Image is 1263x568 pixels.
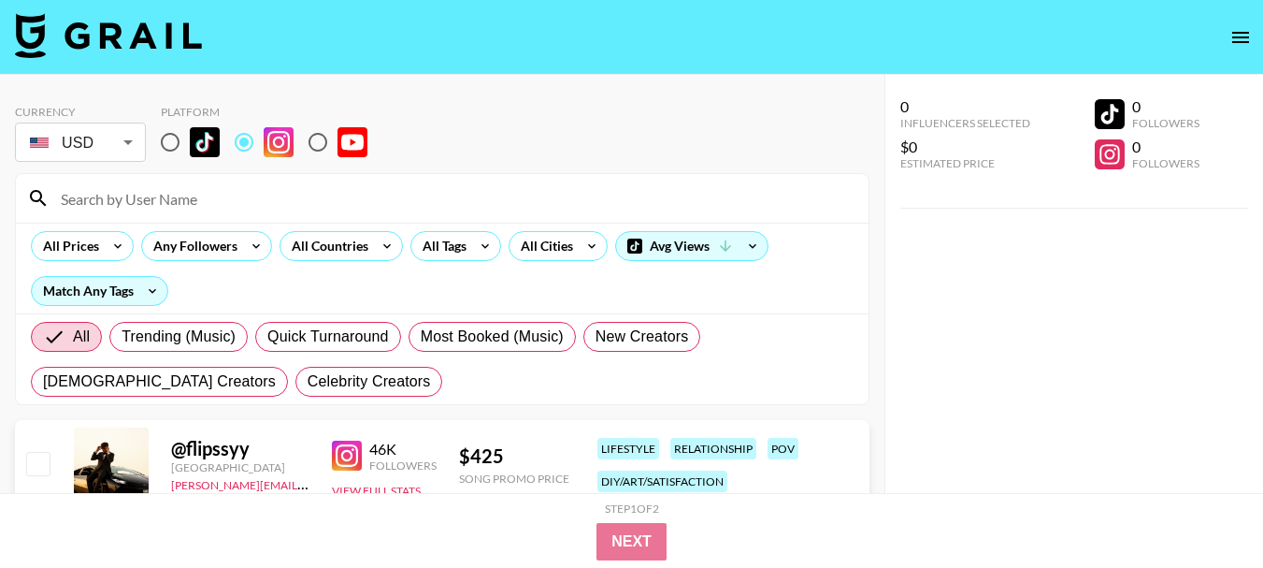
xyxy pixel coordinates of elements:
img: Grail Talent [15,13,202,58]
span: Trending (Music) [122,326,236,348]
div: 46K [369,440,437,459]
div: Step 1 of 2 [605,502,659,516]
div: lifestyle [597,438,659,459]
div: $0 [900,138,1030,156]
a: [PERSON_NAME][EMAIL_ADDRESS][DOMAIN_NAME] [171,474,448,492]
div: relationship [670,438,756,459]
span: Quick Turnaround [267,326,389,348]
div: 0 [1132,97,1199,116]
div: $ 425 [459,444,569,468]
div: 0 [1132,138,1199,156]
div: Followers [1132,156,1199,170]
iframe: Drift Widget Chat Controller [1170,474,1241,546]
div: USD [19,126,142,159]
div: @ flipssyy [171,437,309,460]
span: Most Booked (Music) [421,326,564,348]
div: Followers [1132,116,1199,130]
button: Next [596,523,667,561]
img: YouTube [337,127,367,157]
img: Instagram [264,127,294,157]
div: [GEOGRAPHIC_DATA] [171,460,309,474]
div: All Prices [32,232,103,260]
div: Platform [161,105,382,119]
span: [DEMOGRAPHIC_DATA] Creators [43,371,276,393]
div: pov [768,438,798,459]
img: TikTok [190,127,220,157]
button: View Full Stats [332,484,421,498]
div: All Tags [411,232,470,260]
input: Search by User Name [50,183,857,213]
div: Song Promo Price [459,472,569,486]
div: Influencers Selected [900,116,1030,130]
div: 0 [900,97,1030,116]
div: Match Any Tags [32,277,167,305]
span: New Creators [596,326,689,348]
div: Currency [15,105,146,119]
div: All Countries [280,232,372,260]
div: diy/art/satisfaction [597,471,727,492]
div: Followers [369,459,437,473]
div: Estimated Price [900,156,1030,170]
button: open drawer [1222,19,1259,56]
span: All [73,326,90,348]
img: Instagram [332,441,362,471]
div: All Cities [510,232,577,260]
div: Any Followers [142,232,241,260]
div: Avg Views [616,232,768,260]
span: Celebrity Creators [308,371,431,393]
